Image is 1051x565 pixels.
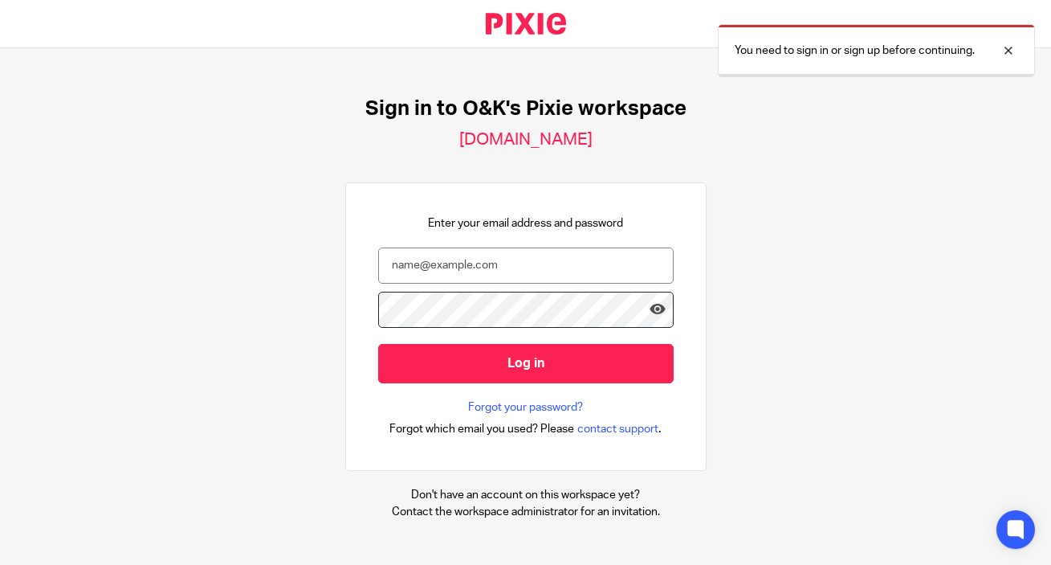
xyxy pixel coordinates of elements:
[378,344,674,383] input: Log in
[577,421,658,437] span: contact support
[735,43,975,59] p: You need to sign in or sign up before continuing.
[459,129,593,150] h2: [DOMAIN_NAME]
[389,420,662,438] div: .
[389,421,574,437] span: Forgot which email you used? Please
[378,248,674,284] input: name@example.com
[392,487,660,503] p: Don't have an account on this workspace yet?
[365,96,686,121] h1: Sign in to O&K's Pixie workspace
[428,215,623,231] p: Enter your email address and password
[392,504,660,520] p: Contact the workspace administrator for an invitation.
[468,399,583,416] a: Forgot your password?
